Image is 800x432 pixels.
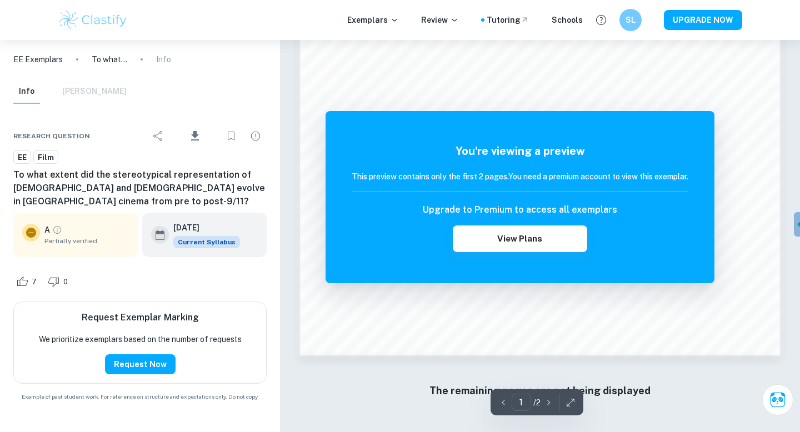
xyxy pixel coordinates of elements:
[352,170,688,183] h6: This preview contains only the first 2 pages. You need a premium account to view this exemplar.
[423,203,617,217] h6: Upgrade to Premium to access all exemplars
[173,236,240,248] span: Current Syllabus
[453,225,587,252] button: View Plans
[13,79,40,104] button: Info
[172,122,218,150] div: Download
[82,311,199,324] h6: Request Exemplar Marking
[147,125,169,147] div: Share
[533,396,541,409] p: / 2
[105,354,176,374] button: Request Now
[57,277,74,288] span: 0
[13,150,31,164] a: EE
[39,333,242,345] p: We prioritize exemplars based on the number of requests
[26,277,43,288] span: 7
[487,14,529,26] a: Tutoring
[664,10,742,30] button: UPGRADE NOW
[45,273,74,290] div: Dislike
[347,14,399,26] p: Exemplars
[44,236,129,246] span: Partially verified
[33,150,58,164] a: Film
[156,53,171,66] p: Info
[244,125,267,147] div: Report issue
[173,236,240,248] div: This exemplar is based on the current syllabus. Feel free to refer to it for inspiration/ideas wh...
[762,384,793,415] button: Ask Clai
[13,273,43,290] div: Like
[13,168,267,208] h6: To what extent did the stereotypical representation of [DEMOGRAPHIC_DATA] and [DEMOGRAPHIC_DATA] ...
[58,9,128,31] img: Clastify logo
[552,14,583,26] a: Schools
[220,125,242,147] div: Bookmark
[34,152,58,163] span: Film
[352,143,688,159] h5: You're viewing a preview
[14,152,31,163] span: EE
[13,53,63,66] a: EE Exemplars
[421,14,459,26] p: Review
[52,225,62,235] a: Grade partially verified
[624,14,637,26] h6: SL
[173,222,231,234] h6: [DATE]
[619,9,642,31] button: SL
[44,224,50,236] p: A
[13,131,90,141] span: Research question
[592,11,611,29] button: Help and Feedback
[92,53,127,66] p: To what extent did the stereotypical representation of [DEMOGRAPHIC_DATA] and [DEMOGRAPHIC_DATA] ...
[322,383,758,399] h6: The remaining pages are not being displayed
[13,393,267,401] span: Example of past student work. For reference on structure and expectations only. Do not copy.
